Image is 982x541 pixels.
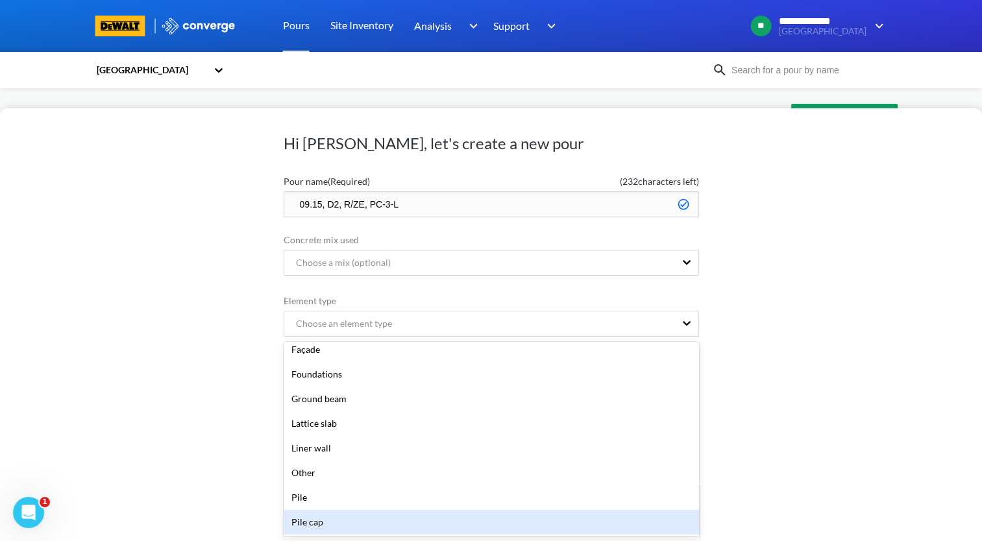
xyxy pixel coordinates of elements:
[284,233,699,247] label: Concrete mix used
[779,27,866,36] span: [GEOGRAPHIC_DATA]
[284,387,699,411] div: Ground beam
[866,18,887,34] img: downArrow.svg
[491,174,699,189] span: ( 232 characters left)
[40,497,50,507] span: 1
[414,18,452,34] span: Analysis
[13,497,44,528] iframe: Intercom live chat
[539,18,559,34] img: downArrow.svg
[284,510,699,535] div: Pile cap
[284,337,699,362] div: Façade
[286,317,392,331] div: Choose an element type
[728,63,885,77] input: Search for a pour by name
[493,18,530,34] span: Support
[95,63,207,77] div: [GEOGRAPHIC_DATA]
[284,174,491,189] label: Pour name (Required)
[284,294,699,308] label: Element type
[284,133,699,154] h1: Hi [PERSON_NAME], let's create a new pour
[461,18,482,34] img: downArrow.svg
[284,411,699,436] div: Lattice slab
[161,18,236,34] img: logo_ewhite.svg
[95,16,145,36] img: branding logo
[712,62,728,78] img: icon-search.svg
[95,16,161,36] a: branding logo
[284,485,699,510] div: Pile
[284,461,699,485] div: Other
[284,191,699,217] input: Type the pour name here
[284,362,699,387] div: Foundations
[286,256,391,270] div: Choose a mix (optional)
[284,436,699,461] div: Liner wall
